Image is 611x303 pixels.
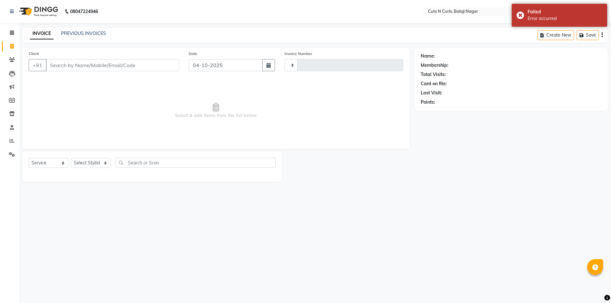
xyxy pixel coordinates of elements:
div: Last Visit: [421,90,442,96]
div: Failed [528,9,602,15]
div: Total Visits: [421,71,446,78]
div: Points: [421,99,435,106]
b: 08047224946 [70,3,98,20]
div: Error occurred [528,15,602,22]
button: +91 [29,59,46,71]
input: Search or Scan [116,158,276,168]
button: Save [577,30,599,40]
span: Select & add items from the list below [29,79,403,142]
label: Invoice Number [284,51,312,57]
button: Create New [537,30,574,40]
img: logo [16,3,60,20]
label: Date [189,51,197,57]
a: INVOICE [30,28,53,39]
div: Name: [421,53,435,59]
label: Client [29,51,39,57]
div: Membership: [421,62,448,69]
input: Search by Name/Mobile/Email/Code [46,59,179,71]
a: PREVIOUS INVOICES [61,31,106,36]
div: Card on file: [421,80,447,87]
